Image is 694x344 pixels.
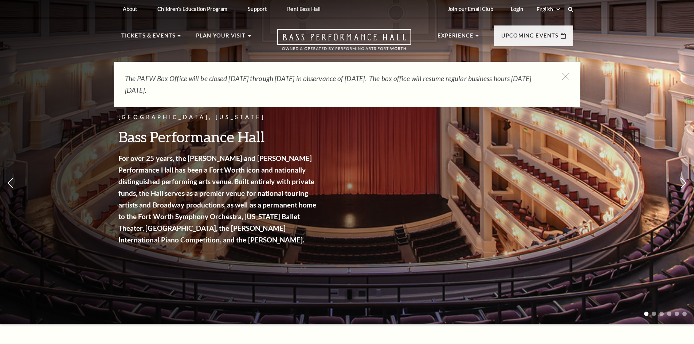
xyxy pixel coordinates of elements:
p: Experience [438,31,474,44]
p: Support [248,6,267,12]
p: About [123,6,137,12]
h3: Bass Performance Hall [118,127,319,146]
p: Rent Bass Hall [287,6,321,12]
em: The PAFW Box Office will be closed [DATE] through [DATE] in observance of [DATE]. The box office ... [125,74,531,94]
p: Plan Your Visit [196,31,246,44]
p: Children's Education Program [157,6,227,12]
p: Tickets & Events [121,31,176,44]
select: Select: [535,6,561,13]
p: [GEOGRAPHIC_DATA], [US_STATE] [118,113,319,122]
strong: For over 25 years, the [PERSON_NAME] and [PERSON_NAME] Performance Hall has been a Fort Worth ico... [118,154,317,244]
p: Upcoming Events [501,31,559,44]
